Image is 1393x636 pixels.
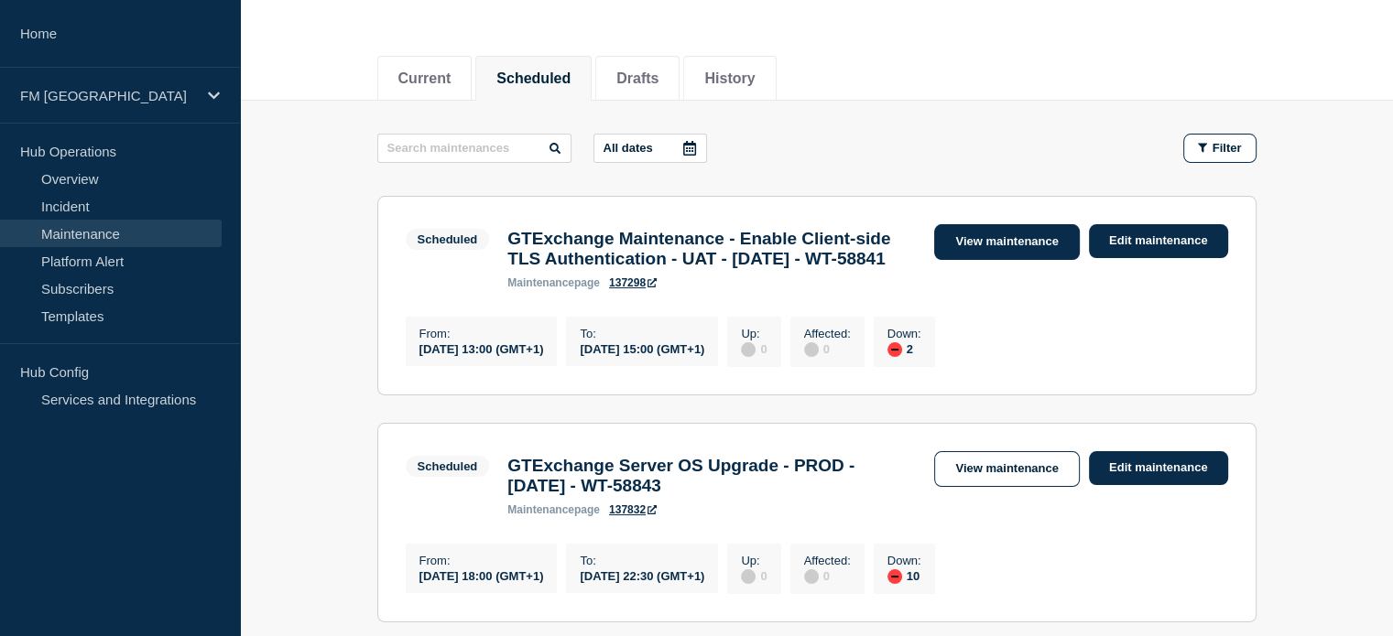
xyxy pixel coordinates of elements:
div: down [887,569,902,584]
div: [DATE] 13:00 (GMT+1) [419,340,544,356]
div: Scheduled [418,232,478,246]
div: 0 [804,340,851,357]
div: 2 [887,340,921,357]
div: 10 [887,567,921,584]
a: Edit maintenance [1089,451,1228,485]
p: Affected : [804,554,851,567]
p: From : [419,554,544,567]
div: 0 [741,567,767,584]
div: 0 [804,567,851,584]
p: page [507,503,600,516]
span: Filter [1213,141,1242,155]
span: maintenance [507,503,574,516]
p: Down : [887,554,921,567]
a: View maintenance [934,224,1079,260]
p: To : [580,554,704,567]
p: Down : [887,327,921,340]
input: Search maintenances [377,134,571,163]
button: Drafts [616,70,658,87]
a: View maintenance [934,451,1079,487]
div: disabled [741,342,756,357]
div: disabled [741,569,756,584]
button: All dates [593,134,707,163]
button: History [704,70,755,87]
div: disabled [804,342,819,357]
a: 137298 [609,276,657,289]
p: All dates [604,141,653,155]
div: down [887,342,902,357]
p: From : [419,327,544,340]
p: page [507,276,600,289]
div: disabled [804,569,819,584]
div: [DATE] 15:00 (GMT+1) [580,340,704,356]
button: Current [398,70,452,87]
h3: GTExchange Server OS Upgrade - PROD - [DATE] - WT-58843 [507,456,916,496]
a: 137832 [609,503,657,516]
span: maintenance [507,276,574,289]
div: [DATE] 22:30 (GMT+1) [580,567,704,583]
p: Affected : [804,327,851,340]
div: 0 [741,340,767,357]
h3: GTExchange Maintenance - Enable Client-side TLS Authentication - UAT - [DATE] - WT-58841 [507,229,916,269]
div: Scheduled [418,459,478,473]
p: To : [580,327,704,340]
p: Up : [741,554,767,567]
button: Filter [1183,134,1257,163]
div: [DATE] 18:00 (GMT+1) [419,567,544,583]
p: FM [GEOGRAPHIC_DATA] [20,88,196,103]
p: Up : [741,327,767,340]
button: Scheduled [496,70,571,87]
a: Edit maintenance [1089,224,1228,258]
